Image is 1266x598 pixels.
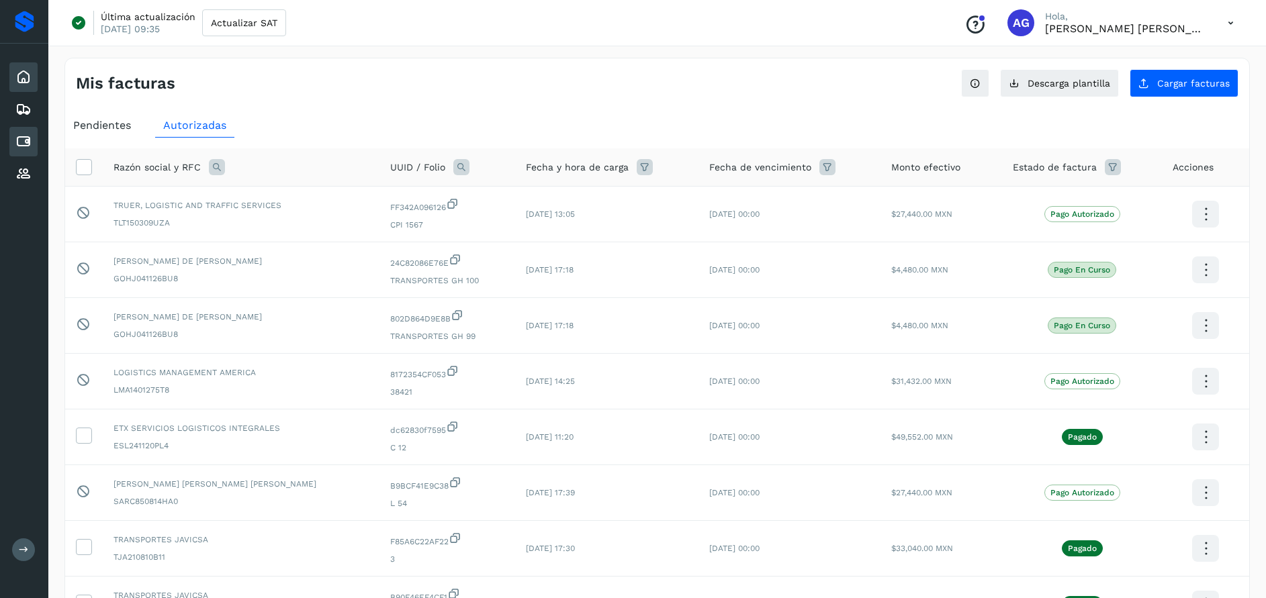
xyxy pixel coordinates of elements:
[114,217,369,229] span: TLT150309UZA
[526,160,629,175] span: Fecha y hora de carga
[526,488,575,497] span: [DATE] 17:39
[891,321,948,330] span: $4,480.00 MXN
[73,119,131,132] span: Pendientes
[1050,209,1114,219] p: Pago Autorizado
[390,386,504,398] span: 38421
[526,265,574,275] span: [DATE] 17:18
[390,497,504,509] span: L 54
[1173,160,1214,175] span: Acciones
[114,384,369,396] span: LMA1401275T8
[202,9,286,36] button: Actualizar SAT
[390,330,504,342] span: TRANSPORTES GH 99
[1157,79,1230,88] span: Cargar facturas
[390,309,504,325] span: 802D864D9E8B
[114,199,369,211] span: TRUER, LOGISTIC AND TRAFFIC SERVICES
[891,265,948,275] span: $4,480.00 MXN
[709,488,760,497] span: [DATE] 00:00
[1028,79,1110,88] span: Descarga plantilla
[709,321,760,330] span: [DATE] 00:00
[709,544,760,553] span: [DATE] 00:00
[1054,265,1110,275] p: Pago en curso
[101,23,160,35] p: [DATE] 09:35
[390,219,504,231] span: CPI 1567
[891,432,953,442] span: $49,552.00 MXN
[390,442,504,454] span: C 12
[526,432,574,442] span: [DATE] 11:20
[526,209,575,219] span: [DATE] 13:05
[390,160,445,175] span: UUID / Folio
[709,265,760,275] span: [DATE] 00:00
[709,209,760,219] span: [DATE] 00:00
[211,18,277,28] span: Actualizar SAT
[526,544,575,553] span: [DATE] 17:30
[114,478,369,490] span: [PERSON_NAME] [PERSON_NAME] [PERSON_NAME]
[114,534,369,546] span: TRANSPORTES JAVICSA
[114,160,201,175] span: Razón social y RFC
[101,11,195,23] p: Última actualización
[390,253,504,269] span: 24C82086E76E
[9,62,38,92] div: Inicio
[390,420,504,436] span: dc62830f7595
[526,321,574,330] span: [DATE] 17:18
[9,95,38,124] div: Embarques
[1013,160,1097,175] span: Estado de factura
[114,422,369,434] span: ETX SERVICIOS LOGISTICOS INTEGRALES
[1045,11,1206,22] p: Hola,
[390,364,504,381] span: 8172354CF053
[891,209,952,219] span: $27,440.00 MXN
[163,119,226,132] span: Autorizadas
[390,275,504,287] span: TRANSPORTES GH 100
[709,432,760,442] span: [DATE] 00:00
[1054,321,1110,330] p: Pago en curso
[526,377,575,386] span: [DATE] 14:25
[114,272,369,285] span: GOHJ041126BU8
[891,488,952,497] span: $27,440.00 MXN
[709,160,811,175] span: Fecha de vencimiento
[114,366,369,379] span: LOGISTICS MANAGEMENT AMERICA
[1050,377,1114,386] p: Pago Autorizado
[1068,544,1097,553] p: Pagado
[114,328,369,340] span: GOHJ041126BU8
[9,159,38,189] div: Proveedores
[390,476,504,492] span: B9BCF41E9C38
[390,553,504,565] span: 3
[891,544,953,553] span: $33,040.00 MXN
[1000,69,1119,97] button: Descarga plantilla
[390,532,504,548] span: F85A6C22AF22
[114,495,369,507] span: SARC850814HA0
[114,255,369,267] span: [PERSON_NAME] DE [PERSON_NAME]
[1068,432,1097,442] p: Pagado
[390,197,504,213] span: FF342A096126
[709,377,760,386] span: [DATE] 00:00
[114,311,369,323] span: [PERSON_NAME] DE [PERSON_NAME]
[114,551,369,563] span: TJA210810B11
[891,160,960,175] span: Monto efectivo
[1050,488,1114,497] p: Pago Autorizado
[9,127,38,156] div: Cuentas por pagar
[114,440,369,452] span: ESL241120PL4
[1130,69,1238,97] button: Cargar facturas
[1045,22,1206,35] p: Abigail Gonzalez Leon
[891,377,952,386] span: $31,432.00 MXN
[76,74,175,93] h4: Mis facturas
